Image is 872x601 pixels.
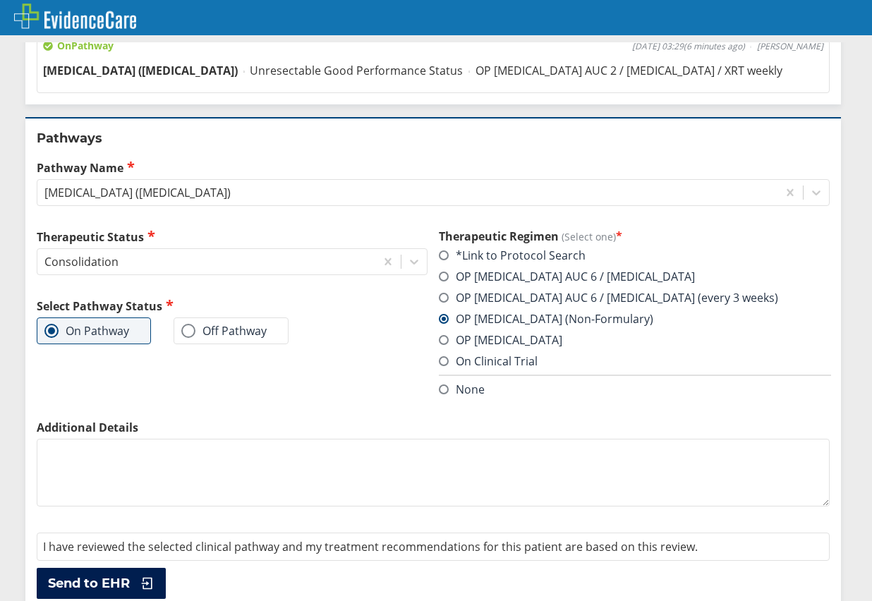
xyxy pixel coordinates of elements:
[439,332,562,348] label: OP [MEDICAL_DATA]
[43,63,238,78] span: [MEDICAL_DATA] ([MEDICAL_DATA])
[48,575,130,592] span: Send to EHR
[632,41,745,52] span: [DATE] 03:29 ( 6 minutes ago )
[43,39,114,53] span: On Pathway
[44,185,231,200] div: [MEDICAL_DATA] ([MEDICAL_DATA])
[181,324,267,338] label: Off Pathway
[44,254,119,269] div: Consolidation
[37,229,428,245] label: Therapeutic Status
[44,324,129,338] label: On Pathway
[439,290,778,305] label: OP [MEDICAL_DATA] AUC 6 / [MEDICAL_DATA] (every 3 weeks)
[37,420,830,435] label: Additional Details
[439,229,830,244] h3: Therapeutic Regimen
[476,63,782,78] span: OP [MEDICAL_DATA] AUC 2 / [MEDICAL_DATA] / XRT weekly
[562,230,616,243] span: (Select one)
[37,130,830,147] h2: Pathways
[757,41,823,52] span: [PERSON_NAME]
[37,568,166,599] button: Send to EHR
[439,248,586,263] label: *Link to Protocol Search
[37,159,830,176] label: Pathway Name
[439,353,538,369] label: On Clinical Trial
[439,382,485,397] label: None
[439,311,653,327] label: OP [MEDICAL_DATA] (Non-Formulary)
[37,298,428,314] h2: Select Pathway Status
[439,269,695,284] label: OP [MEDICAL_DATA] AUC 6 / [MEDICAL_DATA]
[14,4,136,29] img: EvidenceCare
[250,63,463,78] span: Unresectable Good Performance Status
[43,539,698,554] span: I have reviewed the selected clinical pathway and my treatment recommendations for this patient a...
